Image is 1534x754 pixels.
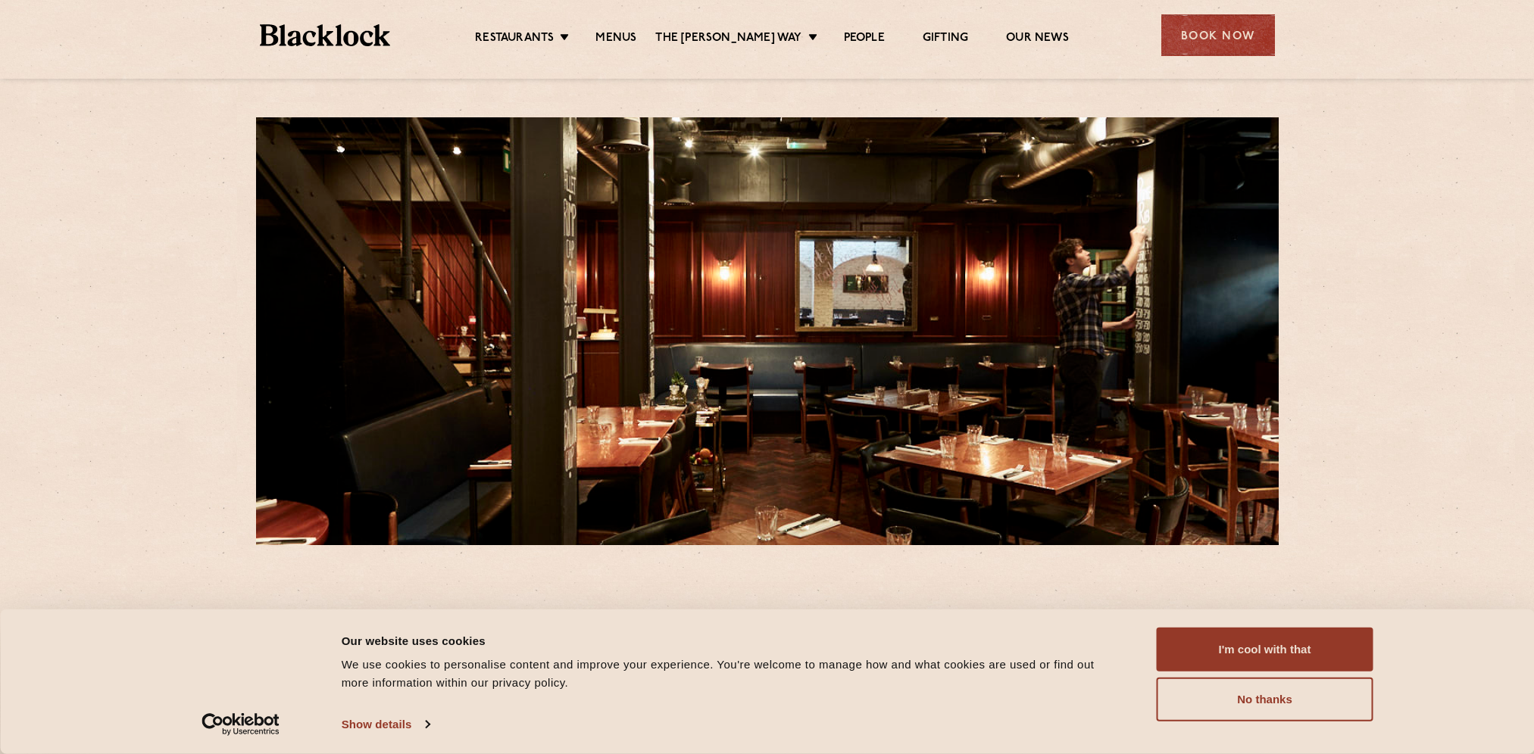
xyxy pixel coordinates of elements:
img: BL_Textured_Logo-footer-cropped.svg [260,24,391,46]
a: Usercentrics Cookiebot - opens in a new window [174,713,307,736]
a: Show details [342,713,430,736]
div: Our website uses cookies [342,631,1123,650]
a: Gifting [923,31,968,48]
a: Restaurants [475,31,554,48]
a: The [PERSON_NAME] Way [655,31,801,48]
a: People [844,31,885,48]
a: Our News [1006,31,1069,48]
a: Menus [595,31,636,48]
div: Book Now [1161,14,1275,56]
button: No thanks [1157,678,1373,721]
div: We use cookies to personalise content and improve your experience. You're welcome to manage how a... [342,656,1123,692]
button: I'm cool with that [1157,628,1373,671]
